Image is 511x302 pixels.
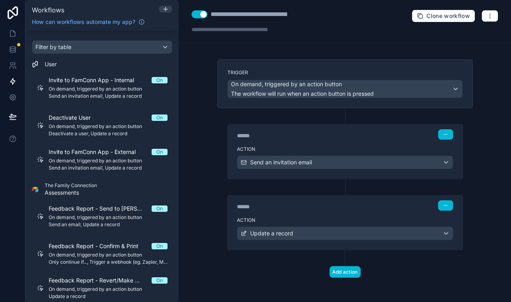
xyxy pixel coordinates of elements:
[237,156,453,169] button: Send an invitation email
[227,69,463,76] label: Trigger
[426,12,470,20] span: Clone workflow
[329,266,361,278] button: Add action
[231,90,374,97] span: The workflow will run when an action button is pressed
[412,10,475,22] button: Clone workflow
[231,80,342,88] span: On demand, triggered by an action button
[237,227,453,240] button: Update a record
[227,80,463,98] button: On demand, triggered by an action buttonThe workflow will run when an action button is pressed
[237,146,453,152] label: Action
[32,6,64,14] span: Workflows
[250,158,312,166] span: Send an invitation email
[29,18,148,26] a: How can workflows automate my app?
[32,18,135,26] span: How can workflows automate my app?
[237,217,453,223] label: Action
[250,229,293,237] span: Update a record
